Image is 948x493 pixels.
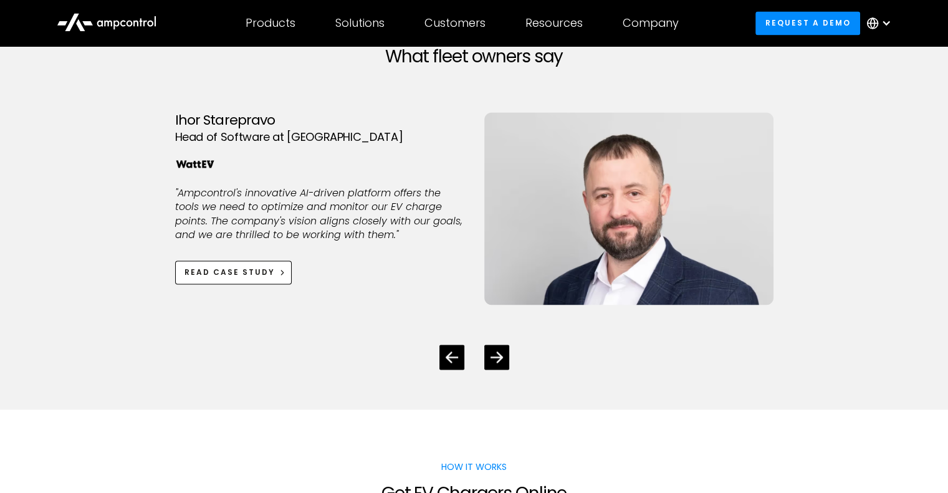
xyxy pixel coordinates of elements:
[175,112,464,128] div: Ihor Starepravo
[246,16,295,30] div: Products
[525,16,583,30] div: Resources
[335,16,385,30] div: Solutions
[484,345,509,370] div: Next slide
[623,16,679,30] div: Company
[272,459,676,473] div: HOW IT WORKS
[424,16,486,30] div: Customers
[439,345,464,370] div: Previous slide
[755,11,860,34] a: Request a demo
[175,92,773,325] div: 2 / 4
[175,261,292,284] a: Read Case Study
[184,267,275,278] div: Read Case Study
[175,186,464,242] p: "Ampcontrol's innovative AI-driven platform offers the tools we need to optimize and monitor our ...
[175,128,464,146] div: Head of Software at [GEOGRAPHIC_DATA]
[155,46,793,67] h2: What fleet owners say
